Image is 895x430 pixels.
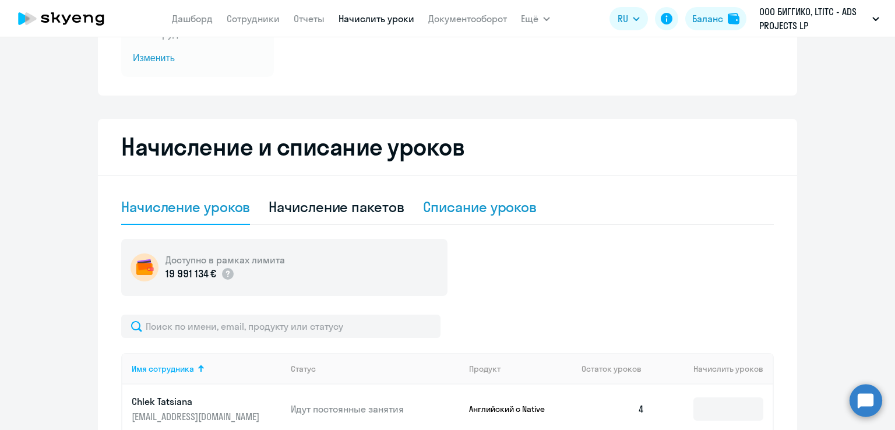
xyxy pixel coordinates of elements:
a: Документооборот [428,13,507,24]
a: Chlek Tatsiana[EMAIL_ADDRESS][DOMAIN_NAME] [132,395,281,423]
span: Остаток уроков [582,364,642,374]
div: Имя сотрудника [132,364,281,374]
div: Продукт [469,364,501,374]
div: Начисление уроков [121,198,250,216]
input: Поиск по имени, email, продукту или статусу [121,315,441,338]
p: [EMAIL_ADDRESS][DOMAIN_NAME] [132,410,262,423]
a: Дашборд [172,13,213,24]
div: Остаток уроков [582,364,654,374]
div: Статус [291,364,460,374]
div: Статус [291,364,316,374]
p: Идут постоянные занятия [291,403,460,415]
img: wallet-circle.png [131,253,158,281]
div: Начисление пакетов [269,198,404,216]
button: ООО БИГГИКО, LTITC - ADS PROJECTS LP [753,5,885,33]
a: Отчеты [294,13,325,24]
div: Имя сотрудника [132,364,194,374]
button: Балансbalance [685,7,746,30]
a: Сотрудники [227,13,280,24]
p: 19 991 134 € [165,266,216,281]
h2: Начисление и списание уроков [121,133,774,161]
a: Начислить уроки [339,13,414,24]
button: RU [609,7,648,30]
h5: Доступно в рамках лимита [165,253,285,266]
span: Ещё [521,12,538,26]
p: ООО БИГГИКО, LTITC - ADS PROJECTS LP [759,5,868,33]
img: balance [728,13,739,24]
th: Начислить уроков [654,353,773,385]
p: Chlek Tatsiana [132,395,262,408]
p: Английский с Native [469,404,556,414]
span: Изменить [133,51,262,65]
div: Списание уроков [423,198,537,216]
button: Ещё [521,7,550,30]
div: Продукт [469,364,573,374]
span: RU [618,12,628,26]
div: Баланс [692,12,723,26]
